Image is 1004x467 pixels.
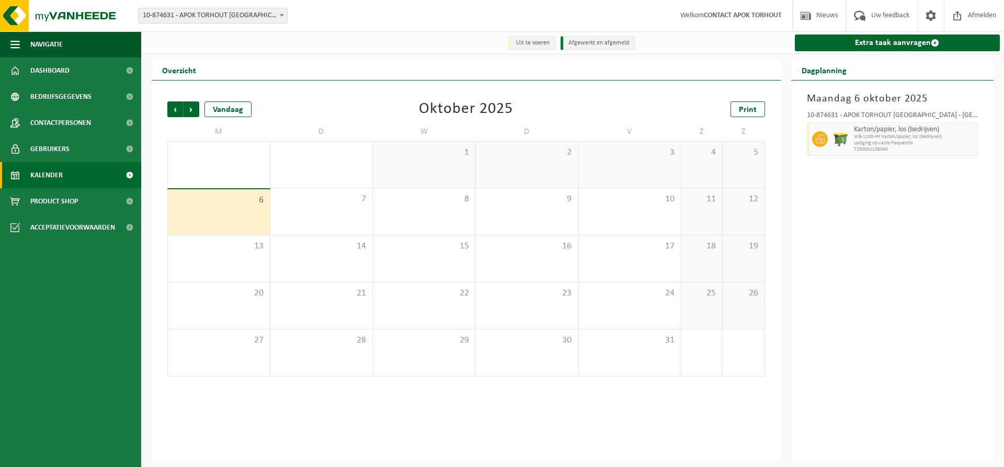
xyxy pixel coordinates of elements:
[807,112,978,122] div: 10-874631 - APOK TORHOUT [GEOGRAPHIC_DATA] - [GEOGRAPHIC_DATA]
[139,8,287,23] span: 10-874631 - APOK TORHOUT NV - TORHOUT
[30,188,78,214] span: Product Shop
[173,288,265,299] span: 20
[584,335,676,346] span: 31
[854,146,975,153] span: T250002138940
[481,335,573,346] span: 30
[30,58,70,84] span: Dashboard
[854,134,975,140] span: WB-1100-HP karton/papier, los (bedrijven)
[138,8,288,24] span: 10-874631 - APOK TORHOUT NV - TORHOUT
[481,193,573,205] span: 9
[795,35,1000,51] a: Extra taak aanvragen
[687,241,717,252] span: 18
[807,91,978,107] h3: Maandag 6 oktober 2025
[419,101,513,117] div: Oktober 2025
[728,241,759,252] span: 19
[373,122,476,141] td: W
[584,288,676,299] span: 24
[270,122,373,141] td: D
[833,131,849,147] img: WB-1100-HPE-GN-50
[167,122,270,141] td: M
[30,84,92,110] span: Bedrijfsgegevens
[728,147,759,158] span: 5
[378,335,470,346] span: 29
[791,60,857,80] h2: Dagplanning
[561,36,635,50] li: Afgewerkt en afgemeld
[276,288,368,299] span: 21
[30,31,63,58] span: Navigatie
[173,195,265,206] span: 6
[728,193,759,205] span: 12
[481,147,573,158] span: 2
[152,60,207,80] h2: Overzicht
[173,241,265,252] span: 13
[681,122,723,141] td: Z
[30,110,91,136] span: Contactpersonen
[30,162,63,188] span: Kalender
[30,136,70,162] span: Gebruikers
[687,147,717,158] span: 4
[173,335,265,346] span: 27
[481,288,573,299] span: 23
[584,193,676,205] span: 10
[378,288,470,299] span: 22
[204,101,252,117] div: Vandaag
[276,193,368,205] span: 7
[687,288,717,299] span: 25
[854,126,975,134] span: Karton/papier, los (bedrijven)
[481,241,573,252] span: 16
[731,101,765,117] a: Print
[704,12,782,19] strong: CONTACT APOK TORHOUT
[687,193,717,205] span: 11
[378,193,470,205] span: 8
[584,241,676,252] span: 17
[508,36,555,50] li: Uit te voeren
[30,214,115,241] span: Acceptatievoorwaarden
[276,335,368,346] span: 28
[167,101,183,117] span: Vorige
[184,101,199,117] span: Volgende
[739,106,757,114] span: Print
[578,122,681,141] td: V
[378,241,470,252] span: 15
[378,147,470,158] span: 1
[723,122,765,141] td: Z
[854,140,975,146] span: Lediging op vaste frequentie
[584,147,676,158] span: 3
[276,241,368,252] span: 14
[728,288,759,299] span: 26
[476,122,579,141] td: D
